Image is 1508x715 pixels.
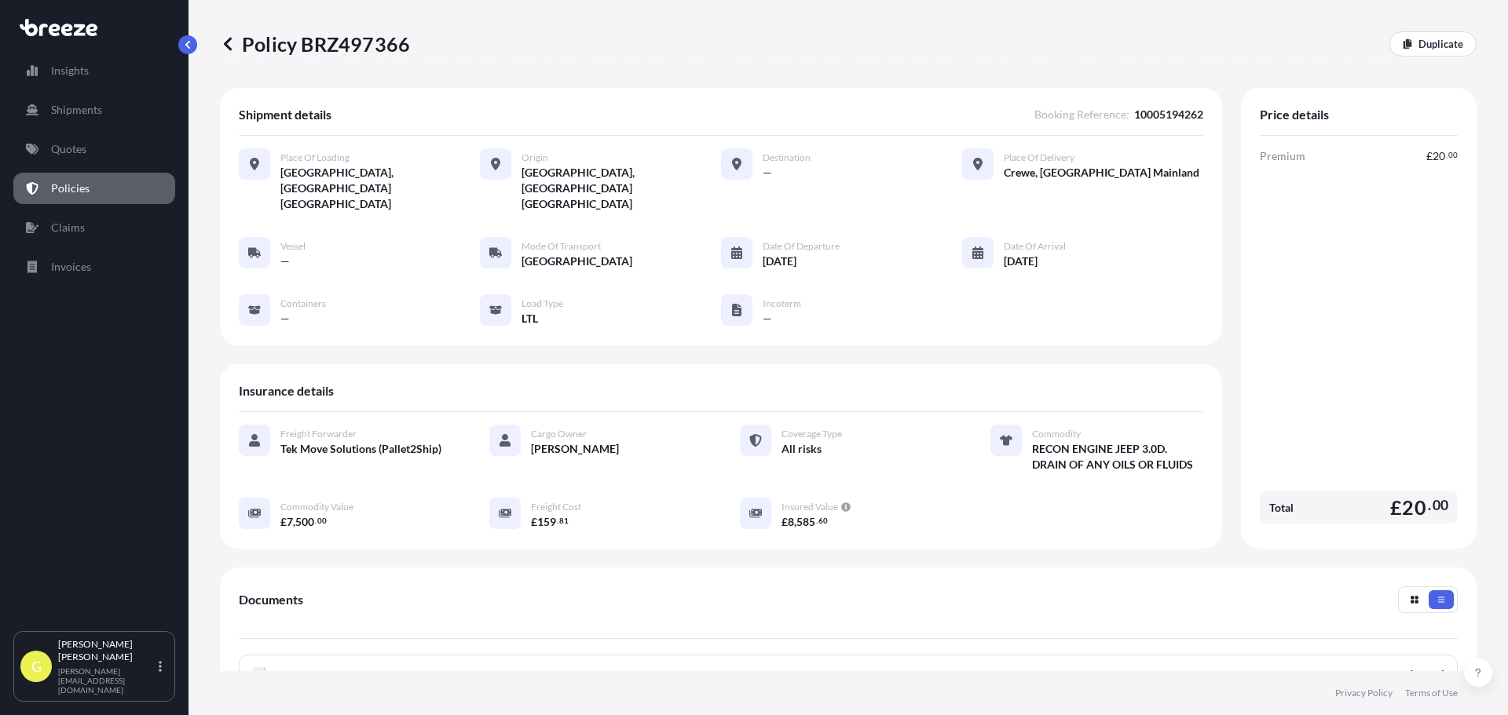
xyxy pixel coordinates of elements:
[1004,254,1038,269] span: [DATE]
[816,518,818,523] span: .
[239,107,331,122] span: Shipment details
[1134,107,1203,122] span: 10005194262
[763,165,772,181] span: —
[763,311,772,326] span: —
[531,428,587,440] span: Cargo Owner
[1426,151,1433,162] span: £
[557,518,558,523] span: .
[531,516,537,527] span: £
[315,518,317,523] span: .
[522,297,563,310] span: Load Type
[58,666,156,695] p: [PERSON_NAME][EMAIL_ADDRESS][DOMAIN_NAME]
[1389,31,1477,57] a: Duplicate
[295,516,314,527] span: 500
[51,102,102,118] p: Shipments
[220,31,410,57] p: Policy BRZ497366
[1260,148,1305,164] span: Premium
[13,251,175,283] a: Invoices
[280,165,480,212] span: [GEOGRAPHIC_DATA], [GEOGRAPHIC_DATA] [GEOGRAPHIC_DATA]
[559,518,569,523] span: 81
[280,297,326,310] span: Containers
[522,151,548,164] span: Origin
[13,55,175,86] a: Insights
[51,181,90,196] p: Policies
[1402,498,1426,517] span: 20
[51,63,89,78] p: Insights
[781,516,788,527] span: £
[1405,687,1458,699] a: Terms of Use
[818,518,828,523] span: 60
[239,383,334,399] span: Insurance details
[522,311,538,326] span: LTL
[531,441,619,457] span: [PERSON_NAME]
[763,151,811,164] span: Destination
[51,141,86,157] p: Quotes
[58,638,156,663] p: [PERSON_NAME] [PERSON_NAME]
[280,667,331,683] span: Certificate
[522,254,632,269] span: [GEOGRAPHIC_DATA]
[51,259,91,275] p: Invoices
[1433,501,1448,510] span: 00
[287,516,293,527] span: 7
[280,311,290,326] span: —
[522,240,601,253] span: Mode of Transport
[1428,501,1431,510] span: .
[1410,667,1444,683] div: [DATE]
[280,151,350,164] span: Place of Loading
[13,133,175,165] a: Quotes
[280,428,357,440] span: Freight Forwarder
[1269,500,1294,516] span: Total
[293,516,295,527] span: ,
[1433,151,1445,162] span: 20
[531,501,581,513] span: Freight Cost
[763,254,796,269] span: [DATE]
[1034,107,1129,122] span: Booking Reference :
[1004,165,1199,181] span: Crewe, [GEOGRAPHIC_DATA] Mainland
[1390,498,1402,517] span: £
[280,254,290,269] span: —
[781,428,842,440] span: Coverage Type
[781,441,822,457] span: All risks
[51,220,85,235] p: Claims
[280,240,306,253] span: Vessel
[1335,687,1393,699] a: Privacy Policy
[1448,152,1458,158] span: 00
[788,516,794,527] span: 8
[280,516,287,527] span: £
[13,94,175,126] a: Shipments
[763,297,801,310] span: Incoterm
[1032,441,1203,472] span: RECON ENGINE JEEP 3.0D. DRAIN OF ANY OILS OR FLUIDS
[239,592,303,607] span: Documents
[1260,107,1329,122] span: Price details
[1418,36,1463,52] p: Duplicate
[781,501,838,513] span: Insured Value
[763,240,840,253] span: Date of Departure
[1004,240,1066,253] span: Date of Arrival
[1004,151,1074,164] span: Place of Delivery
[796,516,815,527] span: 585
[31,658,42,674] span: G
[537,516,556,527] span: 159
[317,518,327,523] span: 00
[794,516,796,527] span: ,
[13,212,175,243] a: Claims
[13,173,175,204] a: Policies
[522,165,721,212] span: [GEOGRAPHIC_DATA], [GEOGRAPHIC_DATA] [GEOGRAPHIC_DATA]
[239,655,1458,695] a: PDFCertificate[DATE]
[280,501,353,513] span: Commodity Value
[280,441,441,457] span: Tek Move Solutions (Pallet2Ship)
[1446,152,1448,158] span: .
[1032,428,1081,440] span: Commodity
